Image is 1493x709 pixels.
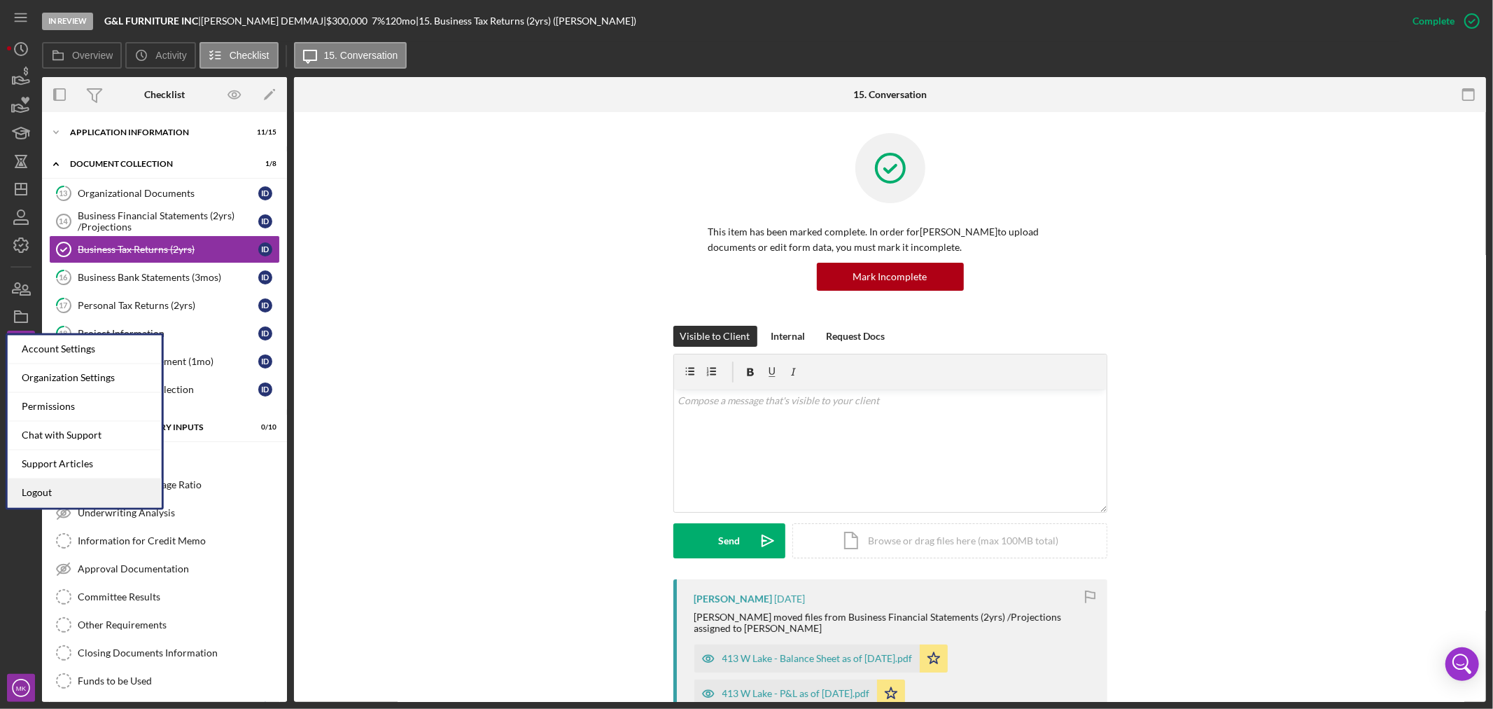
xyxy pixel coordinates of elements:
div: Debt Service Coverage Ratio [78,479,279,490]
b: G&L FURNITURE INC [104,15,198,27]
div: Complete [1413,7,1455,35]
p: This item has been marked complete. In order for [PERSON_NAME] to upload documents or edit form d... [708,224,1072,256]
a: Documentation CollectionID [49,376,280,404]
div: Business Bank Statements (3mos) [78,272,258,283]
div: Request Docs [827,326,885,347]
button: Checklist [199,42,279,69]
tspan: 13 [59,188,68,198]
a: 17Personal Tax Returns (2yrs)ID [49,291,280,319]
div: Permissions [8,393,162,422]
time: 2025-08-21 16:34 [775,593,806,605]
a: Other Requirements [49,611,280,639]
div: Application Information [70,128,241,137]
div: Underwriting Analysis [78,507,279,518]
tspan: 17 [59,301,69,310]
button: Overview [42,42,122,69]
div: [PERSON_NAME] [694,593,773,605]
div: Credit Report [78,451,279,462]
a: 18Project InformationID [49,319,280,347]
div: Organization Settings [8,364,162,393]
span: $300,000 [326,15,367,27]
div: Committee Results [78,591,279,603]
div: Other Requirements [78,619,279,631]
tspan: 18 [59,329,68,338]
div: I D [258,214,272,228]
div: 120 mo [385,15,416,27]
a: Information for Credit Memo [49,527,280,555]
tspan: 16 [59,273,69,282]
a: Underwriting Analysis [49,499,280,527]
tspan: 14 [59,217,68,226]
div: I D [258,242,272,256]
a: Business Tax Returns (2yrs)ID [49,235,280,263]
div: Mark Incomplete [853,263,927,291]
div: Business Tax Returns (2yrs) [78,244,258,255]
a: Credit Report [49,443,280,471]
a: Logout [8,479,162,508]
label: 15. Conversation [324,50,398,61]
button: 413 W Lake - Balance Sheet as of [DATE].pdf [694,645,948,673]
button: 413 W Lake - P&L as of [DATE].pdf [694,680,905,708]
div: Personal Tax Returns (2yrs) [78,300,258,311]
a: 13Organizational DocumentsID [49,179,280,207]
div: Chat with Support [8,422,162,450]
div: | [104,15,201,27]
button: Internal [764,326,813,347]
button: Send [673,523,785,558]
div: Information for Credit Memo [78,535,279,546]
div: Open Intercom Messenger [1445,647,1479,681]
a: Closing Documents Information [49,639,280,667]
div: Checklist [144,89,185,100]
div: I D [258,298,272,312]
div: 0 / 10 [251,423,276,432]
a: 19Personal Bank Statement (1mo)ID [49,347,280,376]
div: In Review [42,13,93,30]
button: Visible to Client [673,326,757,347]
div: 413 W Lake - Balance Sheet as of [DATE].pdf [722,653,913,664]
div: Documentation Collection [78,384,258,395]
a: Support Articles [8,450,162,479]
div: Personal Bank Statement (1mo) [78,356,258,367]
label: Activity [155,50,186,61]
div: 7 % [372,15,385,27]
div: Approval Documentation [78,563,279,574]
button: Complete [1399,7,1486,35]
div: Document Collection [70,160,241,168]
div: Funds to be Used [78,675,279,687]
a: 14Business Financial Statements (2yrs) /ProjectionsID [49,207,280,235]
a: Approval Documentation [49,555,280,583]
div: I D [258,326,272,340]
div: I D [258,270,272,284]
div: Organizational Documents [78,188,258,199]
button: Mark Incomplete [817,263,964,291]
a: Committee Results [49,583,280,611]
div: Account Settings [8,336,162,364]
button: 15. Conversation [294,42,407,69]
div: [PERSON_NAME] DEMMAJ | [201,15,326,27]
div: I D [258,186,272,200]
div: 1 / 8 [251,160,276,168]
button: MK [7,674,35,702]
div: Project Information [78,328,258,339]
div: I D [258,383,272,397]
div: 413 W Lake - P&L as of [DATE].pdf [722,688,870,699]
button: Activity [125,42,195,69]
div: [PERSON_NAME] moved files from Business Financial Statements (2yrs) /Projections assigned to [PER... [694,612,1093,634]
div: 15. Conversation [853,89,927,100]
div: 11 / 15 [251,128,276,137]
div: I D [258,354,272,369]
div: Closing Documents Information [78,647,279,659]
div: Send [718,523,740,558]
label: Checklist [230,50,269,61]
div: Internal [771,326,806,347]
a: Funds to be Used [49,667,280,695]
a: 16Business Bank Statements (3mos)ID [49,263,280,291]
button: Request Docs [820,326,892,347]
text: MK [16,684,27,692]
div: Visible to Client [680,326,750,347]
label: Overview [72,50,113,61]
a: Debt Service Coverage Ratio [49,471,280,499]
div: Business Financial Statements (2yrs) /Projections [78,210,258,233]
div: | 15. Business Tax Returns (2yrs) ([PERSON_NAME]) [416,15,636,27]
